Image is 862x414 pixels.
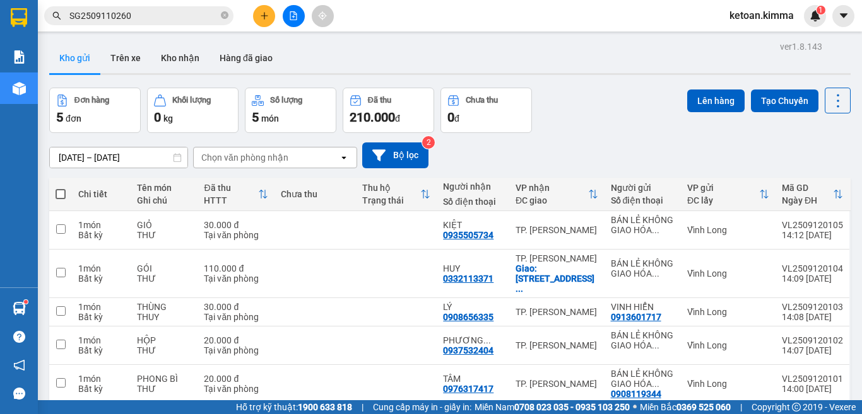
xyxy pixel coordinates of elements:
div: Đã thu [368,96,391,105]
div: 30.000 đ [204,220,268,230]
div: 0908119344 [611,389,661,399]
span: ⚪️ [633,405,637,410]
div: THÙNG [137,302,192,312]
button: file-add [283,5,305,27]
div: THƯ [137,384,192,394]
div: Chọn văn phòng nhận [201,151,288,164]
div: Đơn hàng [74,96,109,105]
div: 0935505734 [443,230,493,240]
button: Trên xe [100,43,151,73]
div: BÁN LẺ KHÔNG GIAO HÓA ĐƠN [611,330,675,350]
svg: open [339,152,349,163]
div: HỘP [137,335,192,345]
button: Đã thu210.000đ [343,88,434,133]
span: 5 [56,110,63,125]
div: KIỆT [443,220,503,230]
span: món [261,113,279,124]
span: 210.000 [350,110,395,125]
div: THƯ [137,273,192,284]
div: ver 1.8.143 [780,40,822,54]
div: Người nhận [443,181,503,192]
div: TP. [PERSON_NAME] [516,340,598,350]
strong: 0369 525 060 [676,402,731,412]
span: kg [163,113,173,124]
div: Bất kỳ [78,345,124,355]
img: icon-new-feature [810,10,821,21]
span: message [13,388,25,400]
th: Toggle SortBy [198,178,274,211]
button: Tạo Chuyến [751,89,818,112]
div: 14:07 [DATE] [782,345,843,355]
button: Hàng đã giao [210,43,283,73]
div: 1 món [78,263,124,273]
button: Khối lượng0kg [147,88,239,133]
div: VP gửi [687,183,759,193]
span: 5 [252,110,259,125]
div: BÁN LẺ KHÔNG GIAO HÓA ĐƠN [611,258,675,279]
div: Tại văn phòng [204,312,268,322]
span: plus [260,11,269,20]
div: Bất kỳ [78,312,124,322]
input: Tìm tên, số ĐT hoặc mã đơn [69,9,218,23]
div: TP. [PERSON_NAME] [516,379,598,389]
span: ketoan.kimma [719,8,804,23]
div: TP. [PERSON_NAME] [516,225,598,235]
sup: 2 [422,136,435,149]
div: Chưa thu [466,96,498,105]
div: PHONG BÌ [137,374,192,384]
div: TÂM [443,374,503,384]
div: Ghi chú [137,195,192,205]
div: 0332113371 [443,273,493,284]
button: Bộ lọc [362,142,428,168]
div: GÓI [137,263,192,273]
span: ... [652,225,659,235]
div: VL2509120104 [782,263,843,273]
div: 20.000 đ [204,374,268,384]
button: Lên hàng [687,89,745,112]
div: VL2509120103 [782,302,843,312]
div: Số điện thoại [443,197,503,207]
span: search [52,11,61,20]
span: caret-down [838,10,849,21]
span: | [362,400,363,414]
th: Toggle SortBy [356,178,437,211]
div: Người gửi [611,183,675,193]
span: Miền Nam [475,400,630,414]
button: Số lượng5món [245,88,336,133]
div: THƯ [137,230,192,240]
strong: 0708 023 035 - 0935 103 250 [514,402,630,412]
div: Vĩnh Long [687,307,769,317]
span: close-circle [221,11,228,19]
button: Kho nhận [151,43,210,73]
span: 0 [154,110,161,125]
button: aim [312,5,334,27]
div: Mã GD [782,183,833,193]
div: Trạng thái [362,195,421,205]
div: TP. [PERSON_NAME] [516,253,598,263]
span: notification [13,359,25,371]
span: close-circle [221,10,228,22]
span: Cung cấp máy in - giấy in: [373,400,471,414]
th: Toggle SortBy [776,178,849,211]
button: Kho gửi [49,43,100,73]
span: ... [652,268,659,279]
input: Select a date range. [50,147,187,168]
span: ... [483,335,491,345]
div: Ngày ĐH [782,195,833,205]
div: 110.000 đ [204,263,268,273]
button: plus [253,5,275,27]
th: Toggle SortBy [509,178,605,211]
div: 14:12 [DATE] [782,230,843,240]
div: 30.000 đ [204,302,268,312]
img: solution-icon [13,50,26,64]
span: đơn [66,113,81,124]
span: 0 [447,110,454,125]
div: VINH HIỂN [611,302,675,312]
button: Chưa thu0đ [440,88,532,133]
div: Vĩnh Long [687,340,769,350]
div: Đã thu [204,183,257,193]
div: VL2509120102 [782,335,843,345]
div: 14:00 [DATE] [782,384,843,394]
div: TP. [PERSON_NAME] [516,307,598,317]
span: question-circle [13,331,25,343]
